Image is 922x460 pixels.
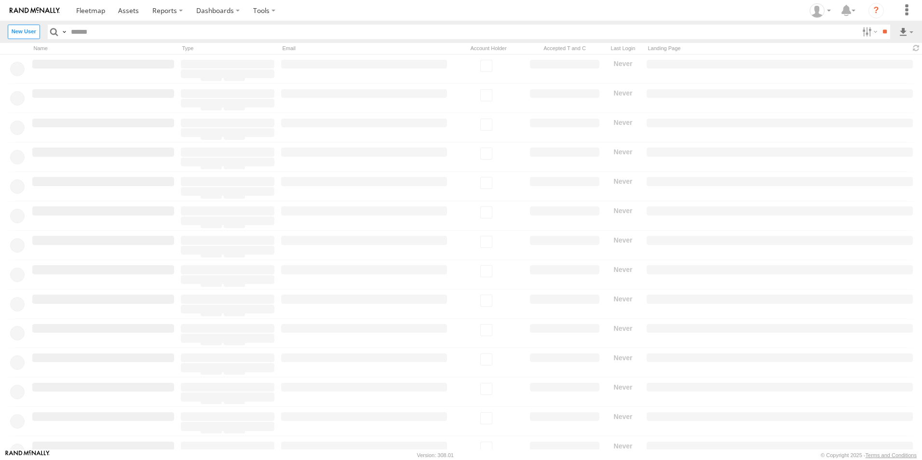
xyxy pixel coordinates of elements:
[868,3,884,18] i: ?
[280,44,448,53] div: Email
[866,452,917,458] a: Terms and Conditions
[605,44,641,53] div: Last Login
[60,25,68,39] label: Search Query
[10,7,60,14] img: rand-logo.svg
[821,452,917,458] div: © Copyright 2025 -
[898,25,914,39] label: Export results as...
[417,452,454,458] div: Version: 308.01
[806,3,834,18] div: Ed Pruneda
[179,44,276,53] div: Type
[5,450,50,460] a: Visit our Website
[645,44,907,53] div: Landing Page
[452,44,525,53] div: Account Holder
[858,25,879,39] label: Search Filter Options
[8,25,40,39] label: Create New User
[529,44,601,53] div: Has user accepted Terms and Conditions
[31,44,176,53] div: Name
[910,44,922,53] span: Refresh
